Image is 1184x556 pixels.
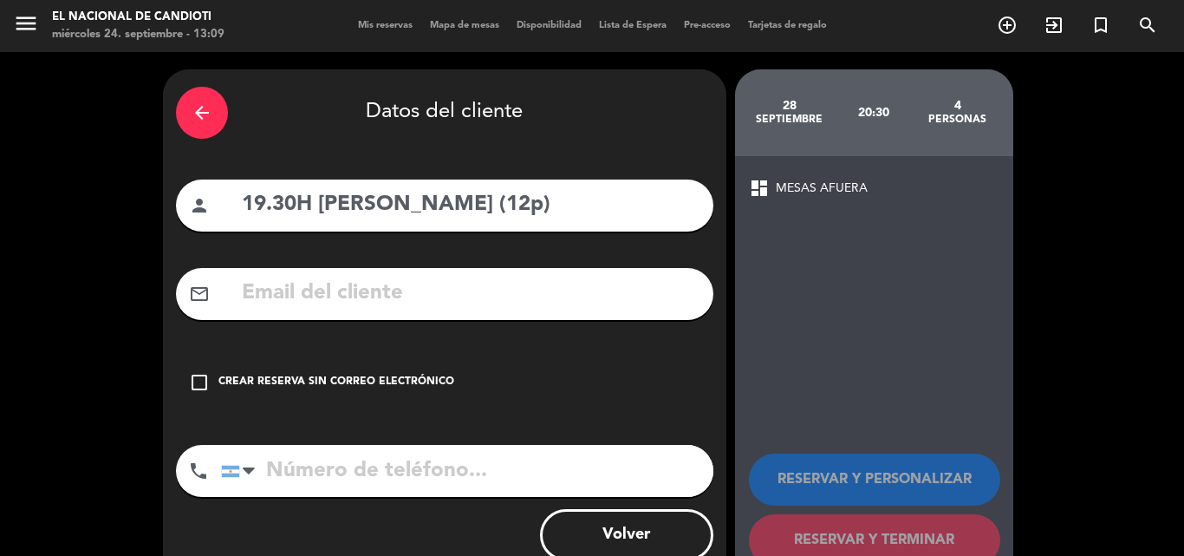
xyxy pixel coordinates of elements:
[508,21,590,30] span: Disponibilidad
[1044,15,1064,36] i: exit_to_app
[188,461,209,481] i: phone
[349,21,421,30] span: Mis reservas
[176,82,713,143] div: Datos del cliente
[240,187,700,223] input: Nombre del cliente
[189,372,210,393] i: check_box_outline_blank
[776,179,868,199] span: MESAS AFUERA
[13,10,39,36] i: menu
[1090,15,1111,36] i: turned_in_not
[222,446,262,496] div: Argentina: +54
[218,374,454,391] div: Crear reserva sin correo electrónico
[997,15,1018,36] i: add_circle_outline
[590,21,675,30] span: Lista de Espera
[192,102,212,123] i: arrow_back
[13,10,39,43] button: menu
[915,99,999,113] div: 4
[749,178,770,199] span: dashboard
[831,82,915,143] div: 20:30
[675,21,739,30] span: Pre-acceso
[421,21,508,30] span: Mapa de mesas
[1137,15,1158,36] i: search
[189,195,210,216] i: person
[739,21,836,30] span: Tarjetas de regalo
[52,26,224,43] div: miércoles 24. septiembre - 13:09
[52,9,224,26] div: El Nacional de Candioti
[221,445,713,497] input: Número de teléfono...
[915,113,999,127] div: personas
[749,454,1000,506] button: RESERVAR Y PERSONALIZAR
[240,276,700,311] input: Email del cliente
[748,113,832,127] div: septiembre
[748,99,832,113] div: 28
[189,284,210,304] i: mail_outline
